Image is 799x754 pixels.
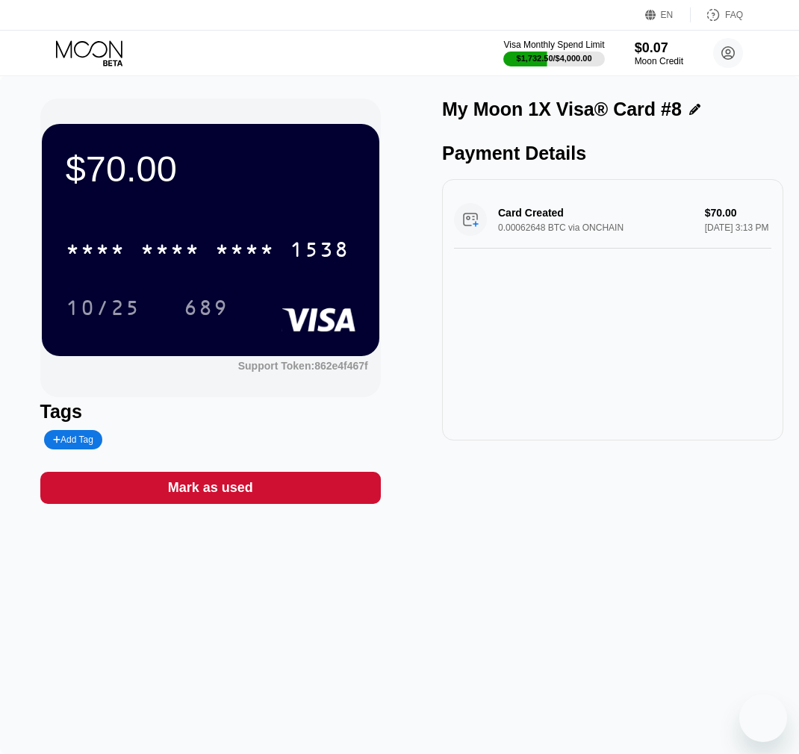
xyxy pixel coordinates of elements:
div: Add Tag [53,434,93,445]
div: Support Token: 862e4f467f [238,360,368,372]
div: Moon Credit [635,56,683,66]
div: My Moon 1X Visa® Card #8 [442,99,682,120]
div: FAQ [725,10,743,20]
iframe: Button to launch messaging window [739,694,787,742]
div: Add Tag [44,430,102,449]
div: Support Token:862e4f467f [238,360,368,372]
div: 689 [184,298,228,322]
div: $0.07Moon Credit [635,40,683,66]
div: Payment Details [442,143,783,164]
div: Visa Monthly Spend Limit$1,732.50/$4,000.00 [503,40,604,66]
div: Visa Monthly Spend Limit [503,40,604,50]
div: 10/25 [55,289,152,326]
div: Mark as used [40,472,382,504]
div: $1,732.50 / $4,000.00 [517,54,592,63]
div: $70.00 [66,148,355,190]
div: EN [645,7,691,22]
div: Tags [40,401,382,423]
div: FAQ [691,7,743,22]
div: 689 [172,289,240,326]
div: 1538 [290,240,349,264]
div: Mark as used [168,479,253,496]
div: EN [661,10,674,20]
div: 10/25 [66,298,140,322]
div: $0.07 [635,40,683,56]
